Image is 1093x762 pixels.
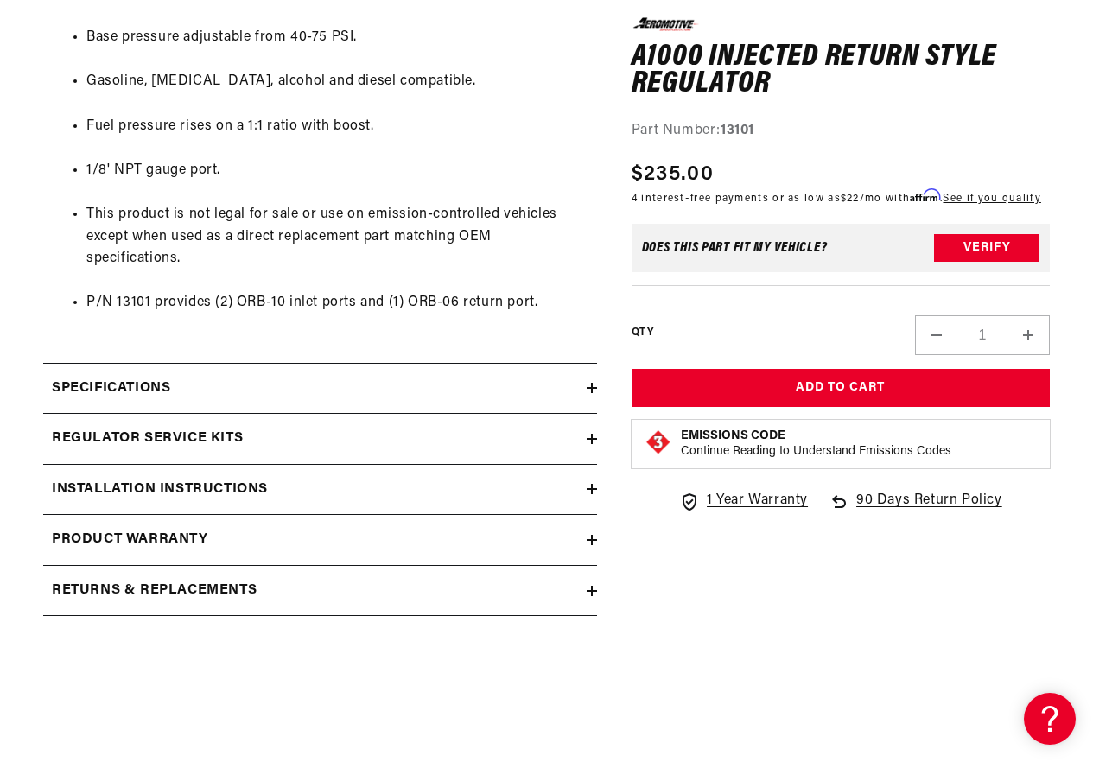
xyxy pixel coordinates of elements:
span: Affirm [910,189,940,202]
li: Gasoline, [MEDICAL_DATA], alcohol and diesel compatible. [86,71,588,93]
label: QTY [632,325,653,340]
li: Base pressure adjustable from 40-75 PSI. [86,27,588,49]
button: Emissions CodeContinue Reading to Understand Emissions Codes [681,429,951,460]
a: 1 Year Warranty [679,490,808,512]
summary: Installation Instructions [43,465,597,515]
h2: Installation Instructions [52,479,268,501]
li: 1/8' NPT gauge port. [86,160,588,182]
div: Does This part fit My vehicle? [642,241,828,255]
a: See if you qualify - Learn more about Affirm Financing (opens in modal) [943,194,1040,204]
span: 1 Year Warranty [707,490,808,512]
span: $22 [841,194,860,204]
summary: Regulator Service Kits [43,414,597,464]
h2: Returns & replacements [52,580,257,602]
h1: A1000 Injected return style Regulator [632,43,1050,98]
button: Verify [934,234,1039,262]
p: Continue Reading to Understand Emissions Codes [681,444,951,460]
div: Part Number: [632,119,1050,142]
span: $235.00 [632,159,714,190]
h2: Regulator Service Kits [52,428,243,450]
a: 90 Days Return Policy [829,490,1002,530]
h2: Product warranty [52,529,208,551]
summary: Specifications [43,364,597,414]
li: This product is not legal for sale or use on emission-controlled vehicles except when used as a d... [86,204,588,270]
li: Fuel pressure rises on a 1:1 ratio with boost. [86,116,588,138]
li: P/N 13101 provides (2) ORB-10 inlet ports and (1) ORB-06 return port. [86,292,588,314]
strong: Emissions Code [681,429,785,442]
strong: 13101 [721,123,754,137]
h2: Specifications [52,378,170,400]
summary: Returns & replacements [43,566,597,616]
span: 90 Days Return Policy [856,490,1002,530]
summary: Product warranty [43,515,597,565]
p: 4 interest-free payments or as low as /mo with . [632,190,1041,206]
button: Add to Cart [632,369,1050,408]
img: Emissions code [645,429,672,456]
